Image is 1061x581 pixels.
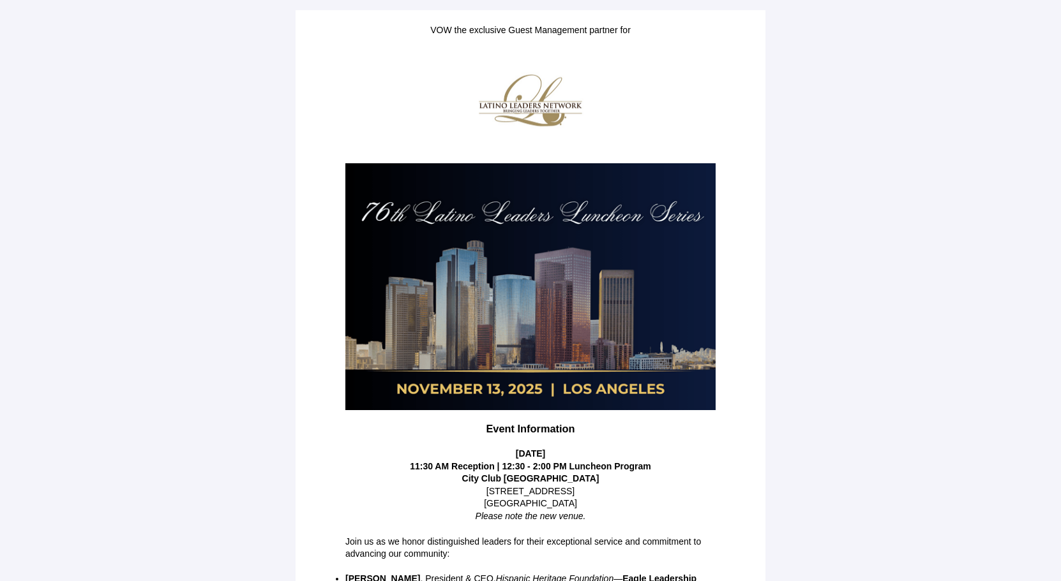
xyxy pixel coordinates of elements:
[476,511,586,521] em: Please note the new venue.
[516,448,545,459] strong: [DATE]
[462,473,599,483] strong: City Club [GEOGRAPHIC_DATA]
[486,423,575,434] strong: Event Information
[410,461,651,471] strong: 11:30 AM Reception | 12:30 - 2:00 PM Luncheon Program
[345,473,716,522] p: [STREET_ADDRESS] [GEOGRAPHIC_DATA]
[345,24,716,37] p: VOW the exclusive Guest Management partner for
[345,536,716,561] p: Join us as we honor distinguished leaders for their exceptional service and commitment to advanci...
